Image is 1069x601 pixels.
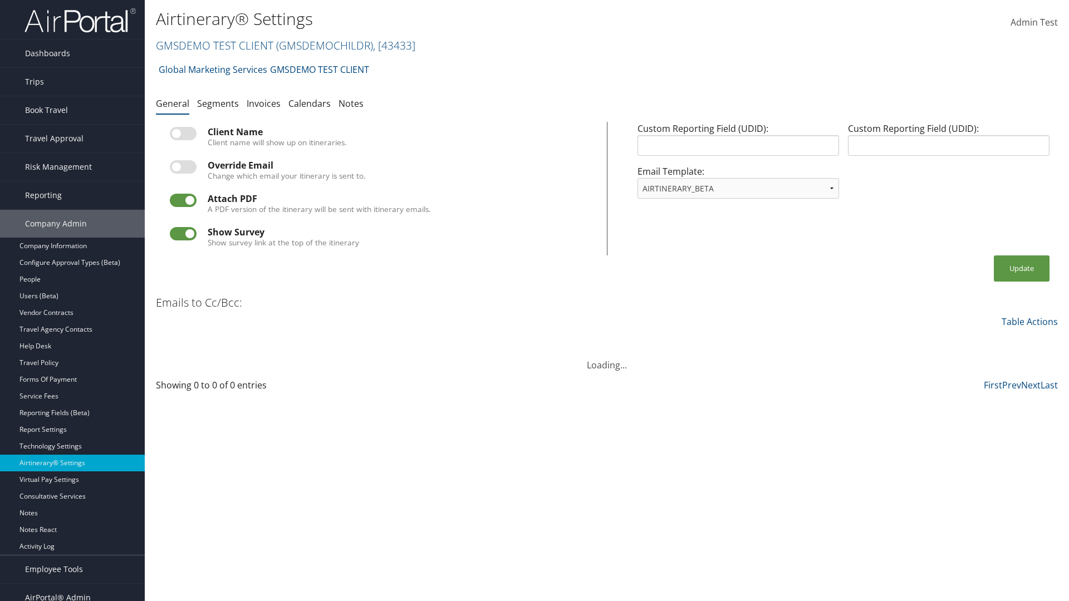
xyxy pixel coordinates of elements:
[994,255,1050,282] button: Update
[844,122,1054,165] div: Custom Reporting Field (UDID):
[156,295,242,311] h3: Emails to Cc/Bcc:
[208,170,366,181] label: Change which email your itinerary is sent to.
[25,96,68,124] span: Book Travel
[25,555,83,583] span: Employee Tools
[288,97,331,110] a: Calendars
[197,97,239,110] a: Segments
[25,210,87,238] span: Company Admin
[156,7,757,31] h1: Airtinerary® Settings
[1041,379,1058,391] a: Last
[25,40,70,67] span: Dashboards
[1021,379,1041,391] a: Next
[25,125,84,152] span: Travel Approval
[24,7,136,33] img: airportal-logo.png
[208,237,359,248] label: Show survey link at the top of the itinerary
[25,153,92,181] span: Risk Management
[208,204,431,215] label: A PDF version of the itinerary will be sent with itinerary emails.
[208,137,347,148] label: Client name will show up on itineraries.
[156,38,415,53] a: GMSDEMO TEST CLIENT
[1002,316,1058,328] a: Table Actions
[1002,379,1021,391] a: Prev
[984,379,1002,391] a: First
[276,38,373,53] span: ( GMSDEMOCHILDR )
[159,58,267,81] a: Global Marketing Services
[1011,6,1058,40] a: Admin Test
[339,97,364,110] a: Notes
[156,378,375,397] div: Showing 0 to 0 of 0 entries
[373,38,415,53] span: , [ 43433 ]
[633,122,844,165] div: Custom Reporting Field (UDID):
[208,127,593,137] div: Client Name
[633,165,844,208] div: Email Template:
[156,345,1058,372] div: Loading...
[247,97,281,110] a: Invoices
[156,97,189,110] a: General
[25,181,62,209] span: Reporting
[25,68,44,96] span: Trips
[208,160,593,170] div: Override Email
[270,58,369,81] a: GMSDEMO TEST CLIENT
[208,194,593,204] div: Attach PDF
[1011,16,1058,28] span: Admin Test
[208,227,593,237] div: Show Survey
